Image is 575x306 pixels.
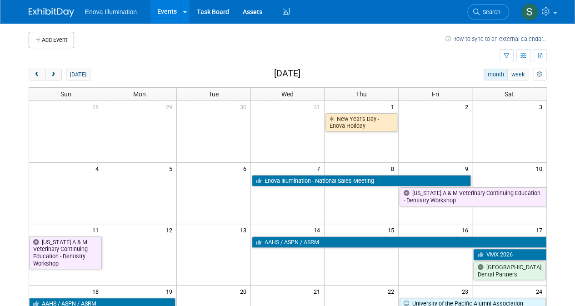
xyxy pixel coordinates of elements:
[168,163,176,174] span: 5
[387,286,398,297] span: 22
[387,224,398,236] span: 15
[400,187,546,206] a: [US_STATE] A & M Veterinary Continuing Education - Dentistry Workshop
[445,35,547,42] a: How to sync to an external calendar...
[507,69,528,80] button: week
[29,8,74,17] img: ExhibitDay
[473,249,546,261] a: VMX 2026
[91,224,103,236] span: 11
[505,90,514,98] span: Sat
[313,286,324,297] span: 21
[133,90,146,98] span: Mon
[464,163,472,174] span: 9
[460,224,472,236] span: 16
[535,286,546,297] span: 24
[356,90,367,98] span: Thu
[537,72,543,78] i: Personalize Calendar
[480,9,500,15] span: Search
[29,69,45,80] button: prev
[460,286,472,297] span: 23
[464,101,472,112] span: 2
[252,175,471,187] a: Enova Illumination - National Sales Meeting
[390,101,398,112] span: 1
[29,236,102,270] a: [US_STATE] A & M Veterinary Continuing Education - Dentistry Workshop
[533,69,546,80] button: myCustomButton
[45,69,62,80] button: next
[432,90,439,98] span: Fri
[484,69,508,80] button: month
[209,90,219,98] span: Tue
[239,101,250,112] span: 30
[313,224,324,236] span: 14
[85,8,137,15] span: Enova Illumination
[165,101,176,112] span: 29
[535,163,546,174] span: 10
[165,286,176,297] span: 19
[535,224,546,236] span: 17
[313,101,324,112] span: 31
[242,163,250,174] span: 6
[252,236,546,248] a: AAHS / ASPN / ASRM
[390,163,398,174] span: 8
[473,261,545,280] a: [GEOGRAPHIC_DATA] Dental Partners
[239,286,250,297] span: 20
[467,4,509,20] a: Search
[325,113,397,132] a: New Year’s Day - Enova Holiday
[274,69,300,79] h2: [DATE]
[521,3,538,20] img: Sam Colton
[316,163,324,174] span: 7
[538,101,546,112] span: 3
[60,90,71,98] span: Sun
[91,101,103,112] span: 28
[29,32,74,48] button: Add Event
[95,163,103,174] span: 4
[66,69,90,80] button: [DATE]
[239,224,250,236] span: 13
[281,90,294,98] span: Wed
[91,286,103,297] span: 18
[165,224,176,236] span: 12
